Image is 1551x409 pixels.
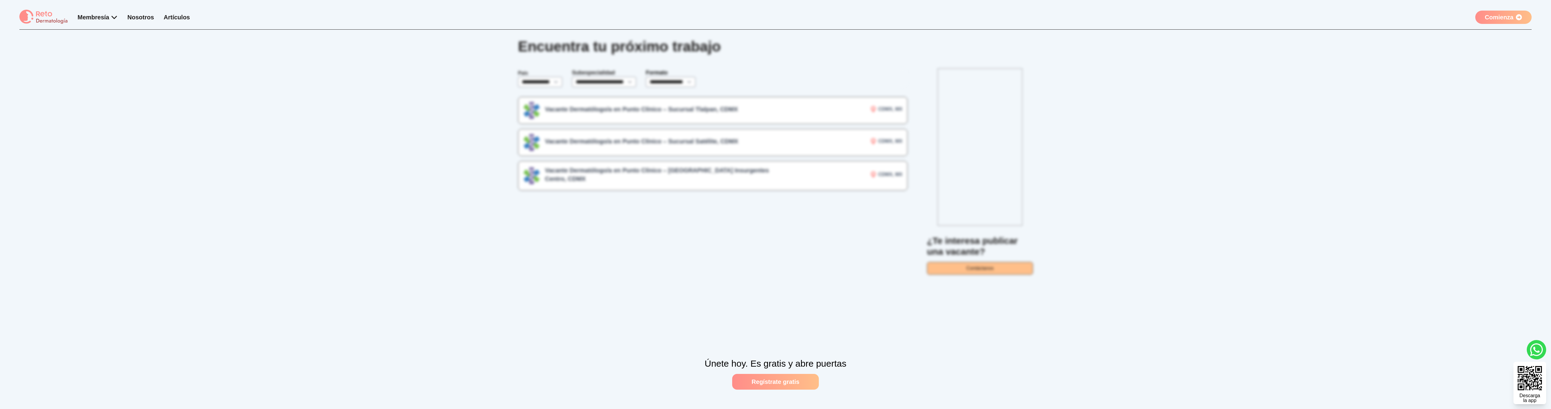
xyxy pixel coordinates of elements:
[732,374,819,390] a: Regístrate gratis
[1475,11,1532,24] a: Comienza
[19,10,68,25] img: logo Reto dermatología
[1519,393,1540,403] div: Descarga la app
[1527,340,1546,359] a: whatsapp button
[164,14,190,21] a: Artículos
[128,14,154,21] a: Nosotros
[78,13,118,21] div: Membresía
